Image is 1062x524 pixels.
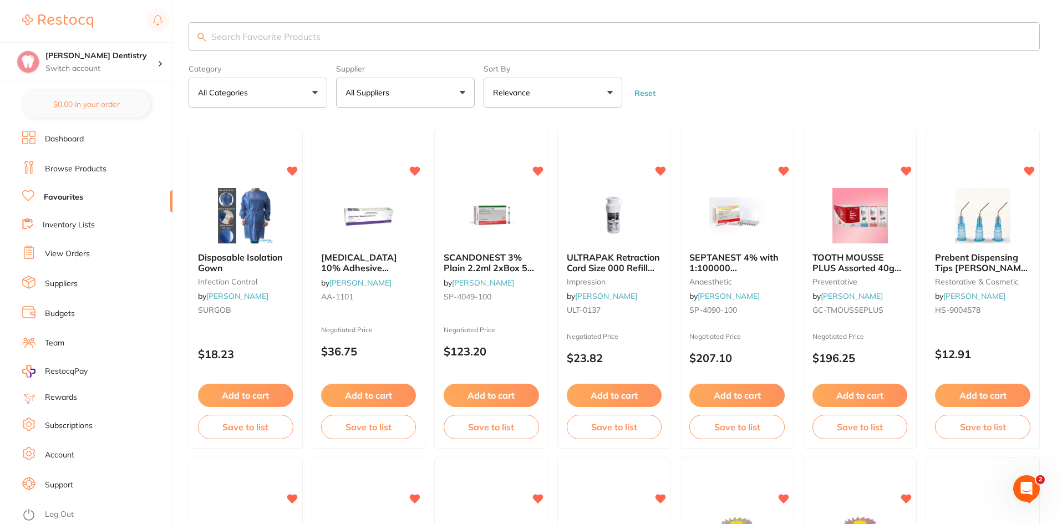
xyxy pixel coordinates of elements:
[444,326,539,334] small: Negotiated Price
[689,305,737,315] span: SP-4090-100
[689,384,785,407] button: Add to cart
[484,64,622,73] label: Sort By
[332,188,404,243] img: XYLOCAINE 10% Adhesive Ointment 15g Tube Topical
[689,415,785,439] button: Save to list
[444,415,539,439] button: Save to list
[321,252,403,293] span: [MEDICAL_DATA] 10% Adhesive Ointment 15g Tube Topical
[567,252,662,273] b: ULTRAPAK Retraction Cord Size 000 Refill 244cm
[698,291,760,301] a: [PERSON_NAME]
[189,64,327,73] label: Category
[22,365,35,378] img: RestocqPay
[567,291,637,301] span: by
[444,278,514,288] span: by
[189,22,1040,51] input: Search Favourite Products
[812,252,906,293] span: TOOTH MOUSSE PLUS Assorted 40g Tube 4 x Mint & Straw 2 x Van
[45,164,106,175] a: Browse Products
[198,348,293,360] p: $18.23
[444,345,539,358] p: $123.20
[812,291,883,301] span: by
[198,277,293,286] small: infection control
[198,384,293,407] button: Add to cart
[935,252,1030,273] b: Prebent Dispensing Tips HENRY SCHEIN 25G Blue 100 pack
[44,192,83,203] a: Favourites
[935,277,1030,286] small: restorative & cosmetic
[1013,475,1040,502] iframe: Intercom live chat
[45,509,74,520] a: Log Out
[578,188,650,243] img: ULTRAPAK Retraction Cord Size 000 Refill 244cm
[45,420,93,431] a: Subscriptions
[189,78,327,108] button: All Categories
[567,384,662,407] button: Add to cart
[321,326,416,334] small: Negotiated Price
[210,188,282,243] img: Disposable Isolation Gown
[455,188,527,243] img: SCANDONEST 3% Plain 2.2ml 2xBox 50 Light Green label
[689,333,785,340] small: Negotiated Price
[345,87,394,98] p: All Suppliers
[935,252,1030,283] span: Prebent Dispensing Tips [PERSON_NAME] 25G Blue 100 pack
[45,308,75,319] a: Budgets
[45,134,84,145] a: Dashboard
[198,87,252,98] p: All Categories
[812,305,883,315] span: GC-TMOUSSEPLUS
[812,333,908,340] small: Negotiated Price
[45,248,90,260] a: View Orders
[321,292,353,302] span: AA-1101
[689,352,785,364] p: $207.10
[22,91,150,118] button: $0.00 in your order
[567,277,662,286] small: impression
[321,415,416,439] button: Save to list
[22,506,169,524] button: Log Out
[567,333,662,340] small: Negotiated Price
[444,384,539,407] button: Add to cart
[321,384,416,407] button: Add to cart
[198,252,283,273] span: Disposable Isolation Gown
[321,252,416,273] b: XYLOCAINE 10% Adhesive Ointment 15g Tube Topical
[689,252,785,273] b: SEPTANEST 4% with 1:100000 adrenalin 2.2ml 2xBox 50 GOLD
[631,88,659,98] button: Reset
[812,252,908,273] b: TOOTH MOUSSE PLUS Assorted 40g Tube 4 x Mint & Straw 2 x Van
[45,338,64,349] a: Team
[689,252,782,293] span: SEPTANEST 4% with 1:100000 [MEDICAL_DATA] 2.2ml 2xBox 50 GOLD
[45,278,78,289] a: Suppliers
[824,188,896,243] img: TOOTH MOUSSE PLUS Assorted 40g Tube 4 x Mint & Straw 2 x Van
[947,188,1019,243] img: Prebent Dispensing Tips HENRY SCHEIN 25G Blue 100 pack
[567,252,660,283] span: ULTRAPAK Retraction Cord Size 000 Refill 244cm
[935,415,1030,439] button: Save to list
[935,348,1030,360] p: $12.91
[935,384,1030,407] button: Add to cart
[444,252,539,273] b: SCANDONEST 3% Plain 2.2ml 2xBox 50 Light Green label
[45,366,88,377] span: RestocqPay
[45,480,73,491] a: Support
[321,345,416,358] p: $36.75
[943,291,1005,301] a: [PERSON_NAME]
[17,51,39,73] img: Ashmore Dentistry
[493,87,535,98] p: Relevance
[484,78,622,108] button: Relevance
[198,415,293,439] button: Save to list
[22,8,93,34] a: Restocq Logo
[812,352,908,364] p: $196.25
[689,277,785,286] small: anaesthetic
[567,305,601,315] span: ULT-0137
[452,278,514,288] a: [PERSON_NAME]
[567,415,662,439] button: Save to list
[336,78,475,108] button: All Suppliers
[45,450,74,461] a: Account
[701,188,773,243] img: SEPTANEST 4% with 1:100000 adrenalin 2.2ml 2xBox 50 GOLD
[689,291,760,301] span: by
[45,50,157,62] h4: Ashmore Dentistry
[45,392,77,403] a: Rewards
[43,220,95,231] a: Inventory Lists
[575,291,637,301] a: [PERSON_NAME]
[812,415,908,439] button: Save to list
[198,291,268,301] span: by
[935,291,1005,301] span: by
[444,292,491,302] span: SP-4049-100
[444,252,534,283] span: SCANDONEST 3% Plain 2.2ml 2xBox 50 Light Green label
[198,305,231,315] span: SURGOB
[812,384,908,407] button: Add to cart
[812,277,908,286] small: preventative
[567,352,662,364] p: $23.82
[45,63,157,74] p: Switch account
[206,291,268,301] a: [PERSON_NAME]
